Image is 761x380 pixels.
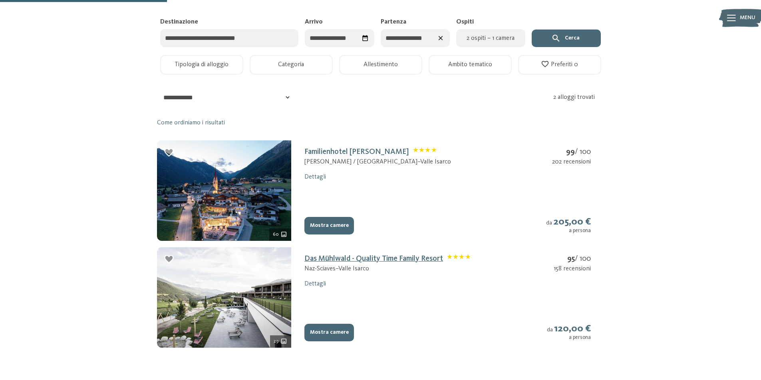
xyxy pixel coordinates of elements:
[304,148,437,156] a: Familienhotel [PERSON_NAME]Classificazione: 4 stelle
[429,55,512,75] button: Ambito tematico
[270,335,291,348] div: 29 ulteriori immagini
[554,254,591,264] div: / 100
[250,55,333,75] button: Categoria
[269,228,291,241] div: 60 ulteriori immagini
[456,19,474,25] span: Ospiti
[157,247,291,348] img: mss_renderimg.php
[547,323,591,341] div: da
[434,32,447,45] div: Azzera le date
[552,158,591,166] div: 202 recensioni
[532,30,601,47] button: Cerca
[413,147,437,157] span: Classificazione: 4 stelle
[461,33,521,43] span: 2 ospiti – 1 camera
[554,264,591,273] div: 158 recensioni
[274,338,279,345] span: 29
[339,55,422,75] button: Allestimento
[304,264,471,273] div: Naz-Sciaves – Valle Isarco
[553,93,604,102] div: 2 alloggi trovati
[160,55,243,75] button: Tipologia di alloggio
[304,255,471,263] a: Das Mühlwald - Quality Time Family ResortClassificazione: 4 stelle
[304,158,451,166] div: [PERSON_NAME] / [GEOGRAPHIC_DATA] – Valle Isarco
[273,231,279,238] span: 60
[547,335,591,341] div: a persona
[304,324,354,341] button: Mostra camere
[280,231,287,238] svg: 60 ulteriori immagini
[163,254,175,265] div: Aggiungi ai preferiti
[160,19,198,25] span: Destinazione
[157,140,291,241] img: mss_renderimg.php
[554,324,591,334] strong: 120,00 €
[546,228,591,234] div: a persona
[359,32,372,45] div: Seleziona data
[518,55,601,75] button: Preferiti 0
[552,147,591,158] div: / 100
[280,338,287,345] svg: 29 ulteriori immagini
[567,255,575,263] strong: 95
[447,254,471,264] span: Classificazione: 4 stelle
[157,118,225,127] a: Come ordiniamo i risultati
[305,19,323,25] span: Arrivo
[163,147,175,158] div: Aggiungi ai preferiti
[546,216,591,234] div: da
[304,174,326,180] a: Dettagli
[381,19,406,25] span: Partenza
[456,29,525,47] button: 2 ospiti – 1 camera2 ospiti – 1 camera
[304,281,326,287] a: Dettagli
[304,217,354,234] button: Mostra camere
[566,148,575,156] strong: 99
[553,217,591,227] strong: 205,00 €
